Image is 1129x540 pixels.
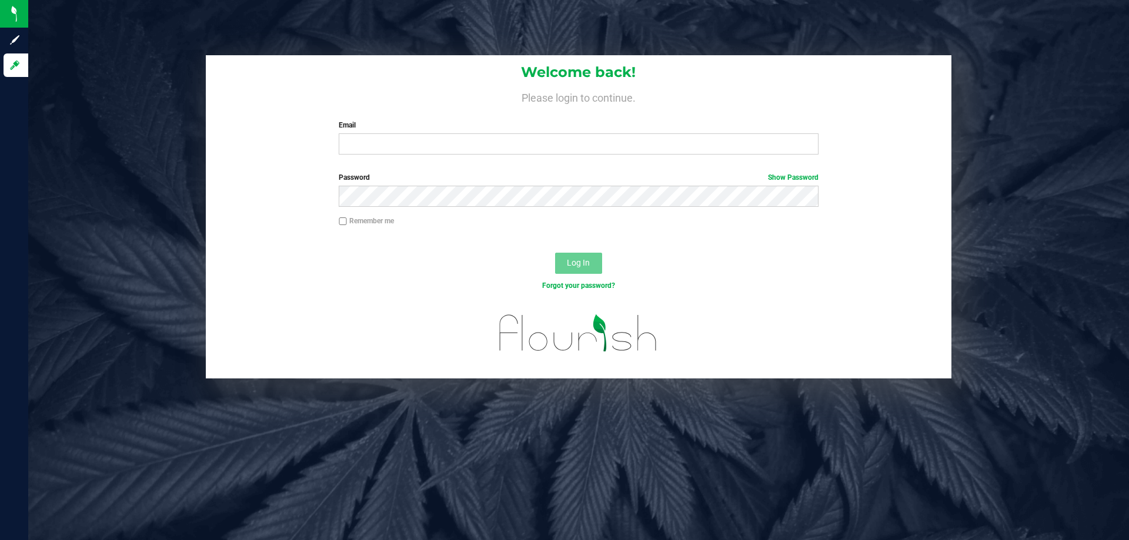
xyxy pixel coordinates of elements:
[339,217,347,226] input: Remember me
[206,65,951,80] h1: Welcome back!
[768,173,819,182] a: Show Password
[9,59,21,71] inline-svg: Log in
[9,34,21,46] inline-svg: Sign up
[542,281,615,290] a: Forgot your password?
[567,258,590,267] span: Log In
[206,89,951,103] h4: Please login to continue.
[555,253,602,274] button: Log In
[339,173,370,182] span: Password
[485,303,672,363] img: flourish_logo.svg
[339,120,818,130] label: Email
[339,216,394,226] label: Remember me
